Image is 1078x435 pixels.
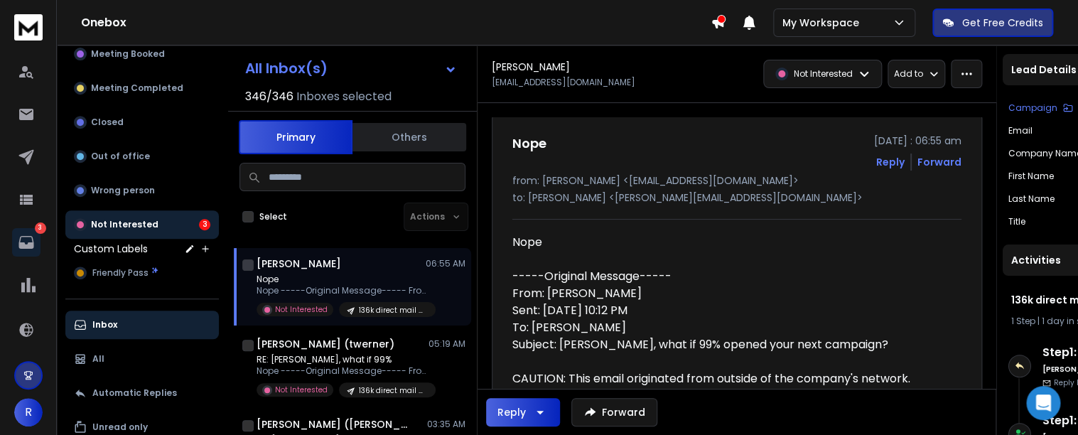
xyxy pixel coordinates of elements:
[257,417,413,431] h1: [PERSON_NAME] ([PERSON_NAME] Real Estate ERA)
[92,353,104,365] p: All
[874,134,961,148] p: [DATE] : 06:55 am
[359,385,427,396] p: 136k direct mail #2
[275,304,328,315] p: Not Interested
[492,60,570,74] h1: [PERSON_NAME]
[1008,125,1033,136] p: Email
[428,338,465,350] p: 05:19 AM
[794,68,853,80] p: Not Interested
[486,398,560,426] button: Reply
[1008,193,1055,205] p: Last Name
[65,311,219,339] button: Inbox
[275,385,328,395] p: Not Interested
[239,120,352,154] button: Primary
[14,398,43,426] button: R
[65,176,219,205] button: Wrong person
[427,419,465,430] p: 03:35 AM
[14,14,43,41] img: logo
[91,117,124,128] p: Closed
[91,185,155,196] p: Wrong person
[257,257,341,271] h1: [PERSON_NAME]
[426,258,465,269] p: 06:55 AM
[1008,102,1057,114] p: Campaign
[1011,315,1035,327] span: 1 Step
[91,151,150,162] p: Out of office
[492,77,635,88] p: [EMAIL_ADDRESS][DOMAIN_NAME]
[199,219,210,230] div: 3
[296,88,392,105] h3: Inboxes selected
[352,122,466,153] button: Others
[1008,216,1025,227] p: title
[81,14,711,31] h1: Onebox
[1008,171,1054,182] p: First Name
[571,398,657,426] button: Forward
[234,54,468,82] button: All Inbox(s)
[257,274,427,285] p: Nope
[917,155,961,169] div: Forward
[65,345,219,373] button: All
[512,190,961,205] p: to: [PERSON_NAME] <[PERSON_NAME][EMAIL_ADDRESS][DOMAIN_NAME]>
[245,61,328,75] h1: All Inbox(s)
[74,242,148,256] h3: Custom Labels
[92,267,149,279] span: Friendly Pass
[932,9,1053,37] button: Get Free Credits
[65,259,219,287] button: Friendly Pass
[65,210,219,239] button: Not Interested3
[65,379,219,407] button: Automatic Replies
[65,74,219,102] button: Meeting Completed
[962,16,1043,30] p: Get Free Credits
[359,305,427,316] p: 136k direct mail #2
[497,405,526,419] div: Reply
[91,82,183,94] p: Meeting Completed
[894,68,923,80] p: Add to
[512,173,961,188] p: from: [PERSON_NAME] <[EMAIL_ADDRESS][DOMAIN_NAME]>
[12,228,41,257] a: 3
[257,354,427,365] p: RE: [PERSON_NAME], what if 99%
[259,211,287,222] label: Select
[92,387,177,399] p: Automatic Replies
[1008,102,1073,114] button: Campaign
[257,337,394,351] h1: [PERSON_NAME] (twerner)
[512,134,546,154] h1: Nope
[257,365,427,377] p: Nope -----Original Message----- From: [PERSON_NAME]
[65,108,219,136] button: Closed
[257,285,427,296] p: Nope -----Original Message----- From: [PERSON_NAME]
[91,219,158,230] p: Not Interested
[35,222,46,234] p: 3
[91,48,165,60] p: Meeting Booked
[92,421,148,433] p: Unread only
[65,40,219,68] button: Meeting Booked
[1026,386,1060,420] div: Open Intercom Messenger
[245,88,293,105] span: 346 / 346
[1011,63,1077,77] p: Lead Details
[782,16,865,30] p: My Workspace
[876,155,905,169] button: Reply
[92,319,117,331] p: Inbox
[65,142,219,171] button: Out of office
